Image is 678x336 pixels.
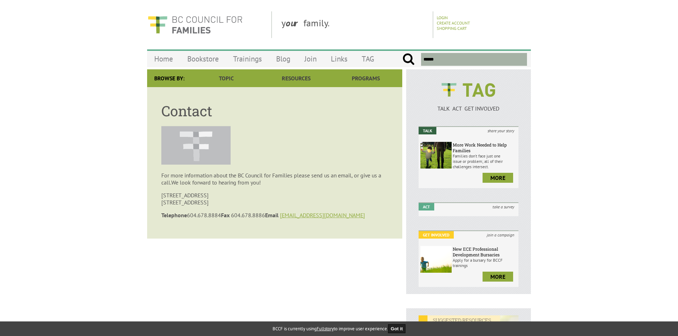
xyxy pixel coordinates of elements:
[269,50,297,67] a: Blog
[331,69,401,87] a: Programs
[437,26,467,31] a: Shopping Cart
[388,324,406,333] button: Got it
[453,142,517,153] h6: More Work Needed to Help Families
[437,15,448,20] a: Login
[483,173,513,183] a: more
[147,11,243,38] img: BC Council for FAMILIES
[402,53,415,66] input: Submit
[265,212,279,219] strong: Email
[483,231,518,239] i: join a campaign
[437,20,470,26] a: Create Account
[419,98,518,112] a: TALK ACT GET INVOLVED
[147,50,180,67] a: Home
[483,272,513,282] a: more
[280,212,365,219] a: [EMAIL_ADDRESS][DOMAIN_NAME]
[297,50,324,67] a: Join
[231,212,280,219] span: 604.678.8886
[226,50,269,67] a: Trainings
[419,105,518,112] p: TALK ACT GET INVOLVED
[419,203,434,210] em: Act
[192,69,261,87] a: Topic
[453,246,517,257] h6: New ECE Professional Development Bursaries
[483,127,518,134] i: share your story
[419,315,500,325] em: SUGGESTED RESOURCES
[161,192,388,206] p: [STREET_ADDRESS] [STREET_ADDRESS]
[317,326,334,332] a: Fullstory
[419,127,436,134] em: Talk
[180,50,226,67] a: Bookstore
[161,212,187,219] strong: Telephone
[324,50,355,67] a: Links
[453,153,517,169] p: Families don’t face just one issue or problem; all of their challenges intersect.
[355,50,381,67] a: TAG
[453,257,517,268] p: Apply for a bursary for BCCF trainings
[221,212,230,219] strong: Fax
[147,69,192,87] div: Browse By:
[419,231,454,239] em: Get Involved
[276,11,433,38] div: y family.
[261,69,331,87] a: Resources
[171,179,261,186] span: We look forward to hearing from you!
[286,17,303,29] strong: our
[436,76,500,103] img: BCCF's TAG Logo
[161,101,388,120] h1: Contact
[161,172,388,186] p: For more information about the BC Council for Families please send us an email, or give us a call.
[161,212,388,219] p: 604.678.8884
[488,203,518,210] i: take a survey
